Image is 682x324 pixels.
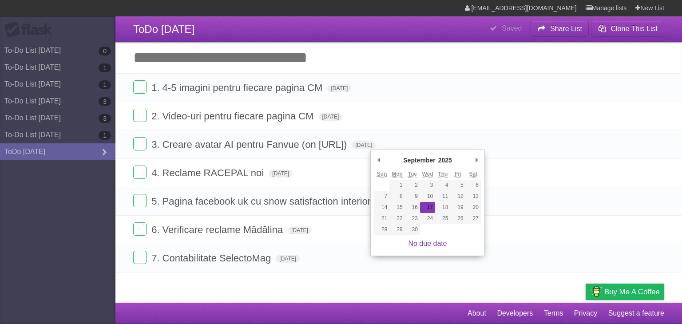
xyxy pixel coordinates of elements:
[611,25,658,32] b: Clone This List
[374,213,389,224] button: 21
[405,191,420,202] button: 9
[466,180,481,191] button: 6
[608,305,664,322] a: Suggest a feature
[99,47,111,55] b: 0
[408,171,417,178] abbr: Tuesday
[435,202,450,213] button: 18
[374,202,389,213] button: 14
[99,80,111,89] b: 1
[472,154,481,167] button: Next Month
[420,180,435,191] button: 3
[374,191,389,202] button: 7
[450,202,465,213] button: 19
[269,170,293,178] span: [DATE]
[466,202,481,213] button: 20
[531,21,589,37] button: Share List
[133,109,147,122] label: Done
[389,202,404,213] button: 15
[4,22,58,38] div: Flask
[544,305,563,322] a: Terms
[133,251,147,264] label: Done
[99,114,111,123] b: 3
[288,226,312,234] span: [DATE]
[319,113,343,121] span: [DATE]
[352,141,376,149] span: [DATE]
[374,224,389,235] button: 28
[469,171,478,178] abbr: Saturday
[450,180,465,191] button: 5
[420,202,435,213] button: 17
[450,191,465,202] button: 12
[133,80,147,94] label: Done
[276,255,300,263] span: [DATE]
[133,23,194,35] span: ToDo [DATE]
[497,305,533,322] a: Developers
[550,25,582,32] b: Share List
[420,213,435,224] button: 24
[468,305,486,322] a: About
[99,131,111,140] b: 1
[574,305,597,322] a: Privacy
[133,222,147,236] label: Done
[590,284,602,299] img: Buy me a coffee
[438,171,448,178] abbr: Thursday
[392,171,403,178] abbr: Monday
[591,21,664,37] button: Clone This List
[151,224,285,235] span: 6. Verificare reclame Mădălina
[405,213,420,224] button: 23
[99,63,111,72] b: 1
[586,284,664,300] a: Buy me a coffee
[151,196,400,207] span: 5. Pagina facebook uk cu snow satisfaction interior home
[435,180,450,191] button: 4
[408,240,447,247] a: No due date
[99,97,111,106] b: 3
[604,284,660,300] span: Buy me a coffee
[405,180,420,191] button: 2
[389,213,404,224] button: 22
[151,167,266,178] span: 4. Reclame RACEPAL noi
[374,154,383,167] button: Previous Month
[133,137,147,150] label: Done
[377,171,387,178] abbr: Sunday
[435,213,450,224] button: 25
[405,202,420,213] button: 16
[151,111,316,122] span: 2. Video-uri pentru fiecare pagina CM
[502,24,522,32] b: Saved
[420,191,435,202] button: 10
[133,194,147,207] label: Done
[389,180,404,191] button: 1
[402,154,436,167] div: September
[455,171,461,178] abbr: Friday
[389,191,404,202] button: 8
[437,154,453,167] div: 2025
[327,84,351,92] span: [DATE]
[450,213,465,224] button: 26
[435,191,450,202] button: 11
[466,213,481,224] button: 27
[422,171,433,178] abbr: Wednesday
[151,253,273,264] span: 7. Contabilitate SelectoMag
[405,224,420,235] button: 30
[466,191,481,202] button: 13
[389,224,404,235] button: 29
[151,139,349,150] span: 3. Creare avatar AI pentru Fanvue (on [URL])
[133,166,147,179] label: Done
[151,82,325,93] span: 1. 4-5 imagini pentru fiecare pagina CM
